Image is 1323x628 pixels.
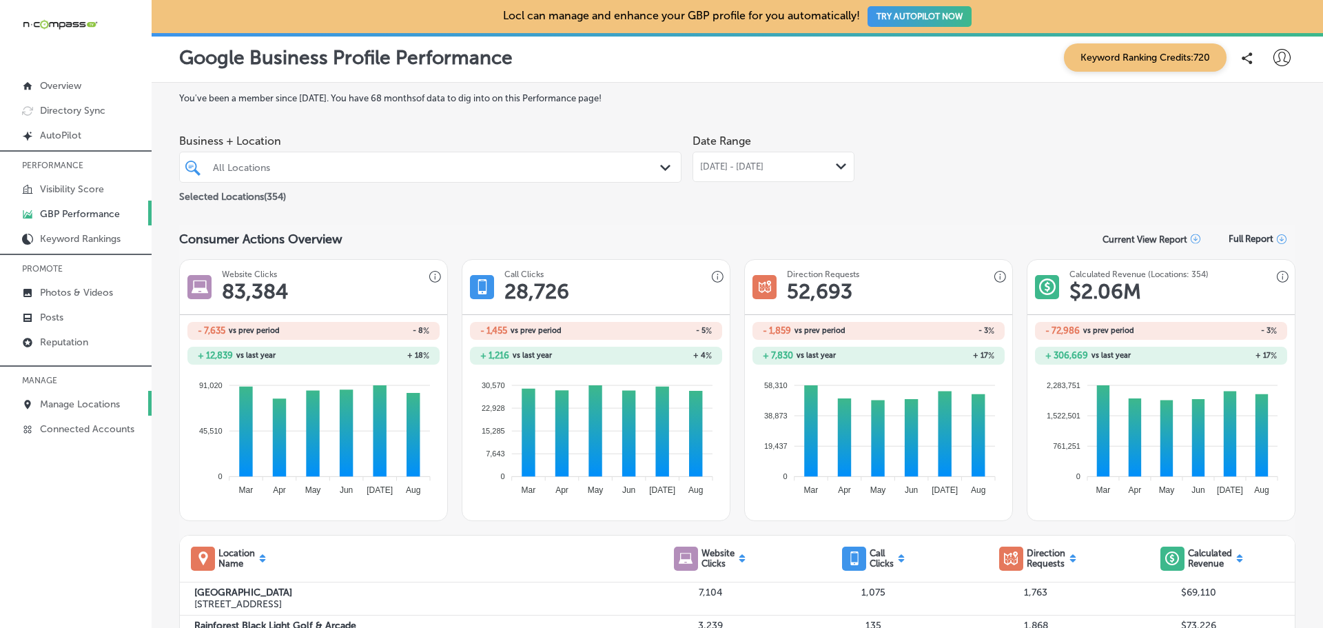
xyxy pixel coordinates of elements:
span: % [988,351,994,361]
tspan: Aug [406,485,420,495]
label: Date Range [693,134,751,148]
span: vs last year [513,352,552,359]
p: Calculated Revenue [1188,548,1232,569]
tspan: 7,643 [486,449,505,458]
span: Business + Location [179,134,681,148]
p: Manage Locations [40,398,120,410]
tspan: 15,285 [482,427,505,435]
span: vs prev period [511,327,562,334]
tspan: May [305,485,321,495]
p: Visibility Score [40,183,104,195]
p: Direction Requests [1027,548,1065,569]
tspan: 2,283,751 [1047,381,1080,389]
span: vs prev period [794,327,845,334]
p: Connected Accounts [40,423,134,435]
h2: - 3 [1161,326,1277,336]
tspan: 91,020 [199,381,223,389]
span: vs last year [797,352,836,359]
h2: - 3 [879,326,994,336]
tspan: May [1159,485,1175,495]
p: AutoPilot [40,130,81,141]
tspan: 0 [218,472,223,480]
h3: Website Clicks [222,270,277,279]
tspan: [DATE] [367,485,393,495]
button: TRY AUTOPILOT NOW [868,6,972,27]
tspan: May [870,485,886,495]
tspan: 38,873 [764,412,788,420]
tspan: Jun [340,485,353,495]
tspan: [DATE] [932,485,958,495]
tspan: Jun [1191,485,1204,495]
div: All Locations [213,161,661,173]
tspan: Apr [555,485,568,495]
span: % [1271,351,1277,361]
tspan: [DATE] [649,485,675,495]
p: Reputation [40,336,88,348]
span: % [423,326,429,336]
tspan: 22,928 [482,404,505,412]
h2: + 18 [314,351,429,361]
label: You've been a member since [DATE] . You have 68 months of data to dig into on this Performance page! [179,93,1295,103]
tspan: 30,570 [482,381,505,389]
p: Website Clicks [701,548,735,569]
p: Current View Report [1102,234,1187,245]
p: Location Name [218,548,255,569]
h3: Calculated Revenue (Locations: 354) [1069,270,1209,279]
h2: - 8 [314,326,429,336]
tspan: May [588,485,604,495]
tspan: 1,522,501 [1047,412,1080,420]
p: Call Clicks [870,548,894,569]
span: % [706,326,712,336]
h2: - 7,635 [198,325,225,336]
h2: + 4 [596,351,712,361]
h2: - 1,455 [480,325,507,336]
p: 7,104 [628,587,791,598]
span: vs last year [1091,352,1131,359]
h1: 83,384 [222,279,288,304]
span: Keyword Ranking Credits: 720 [1064,43,1227,72]
tspan: Mar [1096,485,1111,495]
p: [STREET_ADDRESS] [194,598,629,610]
span: % [988,326,994,336]
span: vs prev period [229,327,280,334]
tspan: Jun [622,485,635,495]
p: Google Business Profile Performance [179,46,513,69]
span: vs last year [236,352,276,359]
h3: Call Clicks [504,270,544,279]
p: GBP Performance [40,208,120,220]
tspan: 0 [501,472,505,480]
label: [GEOGRAPHIC_DATA] [194,587,629,598]
tspan: Apr [1129,485,1142,495]
h2: - 1,859 [763,325,791,336]
tspan: 0 [783,472,788,480]
tspan: Apr [273,485,286,495]
p: Photos & Videos [40,287,113,298]
span: vs prev period [1083,327,1134,334]
h2: + 17 [879,351,994,361]
tspan: 58,310 [764,381,788,389]
h2: + 17 [1161,351,1277,361]
tspan: Apr [838,485,851,495]
h2: + 1,216 [480,350,509,361]
tspan: Aug [688,485,703,495]
tspan: Mar [804,485,819,495]
tspan: 19,437 [764,442,788,450]
img: 660ab0bf-5cc7-4cb8-ba1c-48b5ae0f18e60NCTV_CLogo_TV_Black_-500x88.png [22,18,98,31]
span: [DATE] - [DATE] [700,161,763,172]
tspan: Mar [239,485,254,495]
h1: 52,693 [787,279,852,304]
tspan: Aug [1255,485,1269,495]
h1: $ 2.06M [1069,279,1141,304]
tspan: 45,510 [199,427,223,435]
tspan: 0 [1076,472,1080,480]
span: Consumer Actions Overview [179,232,342,247]
h2: - 72,986 [1045,325,1080,336]
h2: + 7,830 [763,350,793,361]
span: Full Report [1229,234,1273,244]
p: 1,075 [792,587,954,598]
h3: Direction Requests [787,270,859,279]
h2: + 12,839 [198,350,233,361]
p: Selected Locations ( 354 ) [179,185,286,203]
tspan: Mar [522,485,536,495]
tspan: Aug [971,485,985,495]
